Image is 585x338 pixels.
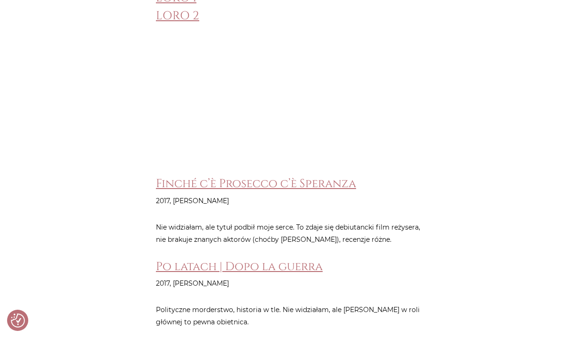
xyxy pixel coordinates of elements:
a: LORO 2 [156,8,199,24]
button: Preferencje co do zgód [11,313,25,328]
p: Polityczne morderstwo, historia w tle. Nie widziałam, ale [PERSON_NAME] w roli głównej to pewna o... [156,304,429,328]
a: Finché c’è Prosecco c’è Speranza [156,176,356,191]
iframe: TRAILER “LORO 1” di PAOLO SORRENTINO [156,26,391,159]
p: 2017, [PERSON_NAME] [156,277,429,289]
a: Po latach | Dopo la guerra [156,259,323,274]
p: 2017, [PERSON_NAME] [156,195,429,207]
img: Revisit consent button [11,313,25,328]
p: Nie widziałam, ale tytuł podbił moje serce. To zdaje się debiutancki film reżysera, nie brakuje z... [156,221,429,246]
